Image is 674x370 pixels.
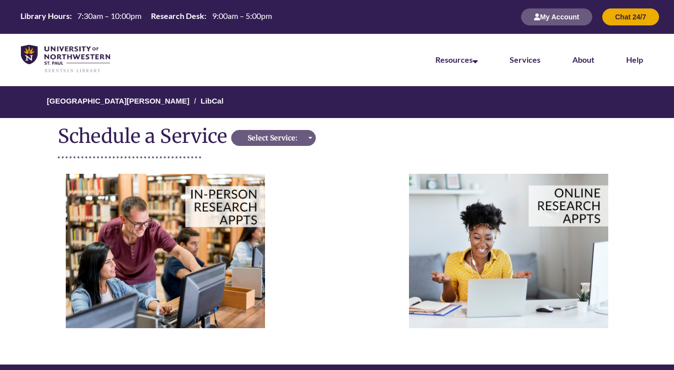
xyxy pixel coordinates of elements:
a: [GEOGRAPHIC_DATA][PERSON_NAME] [47,97,189,105]
a: Services [510,55,540,64]
th: Research Desk: [147,10,208,21]
div: Select Service: [234,133,310,143]
a: Chat 24/7 [602,12,659,21]
a: Hours Today [16,10,275,23]
a: LibCal [201,97,224,105]
span: 7:30am – 10:00pm [77,11,141,20]
img: Online Appointments [409,174,608,328]
div: Schedule a Service [58,125,231,146]
span: 9:00am – 5:00pm [212,11,272,20]
button: My Account [521,8,592,25]
a: Resources [435,55,478,64]
a: About [572,55,594,64]
img: UNWSP Library Logo [21,45,110,73]
button: Select Service: [231,130,316,146]
img: In person Appointments [66,174,265,328]
button: Chat 24/7 [602,8,659,25]
a: Help [626,55,643,64]
nav: Breadcrumb [58,86,616,118]
a: My Account [521,12,592,21]
th: Library Hours: [16,10,73,21]
table: Hours Today [16,10,275,22]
